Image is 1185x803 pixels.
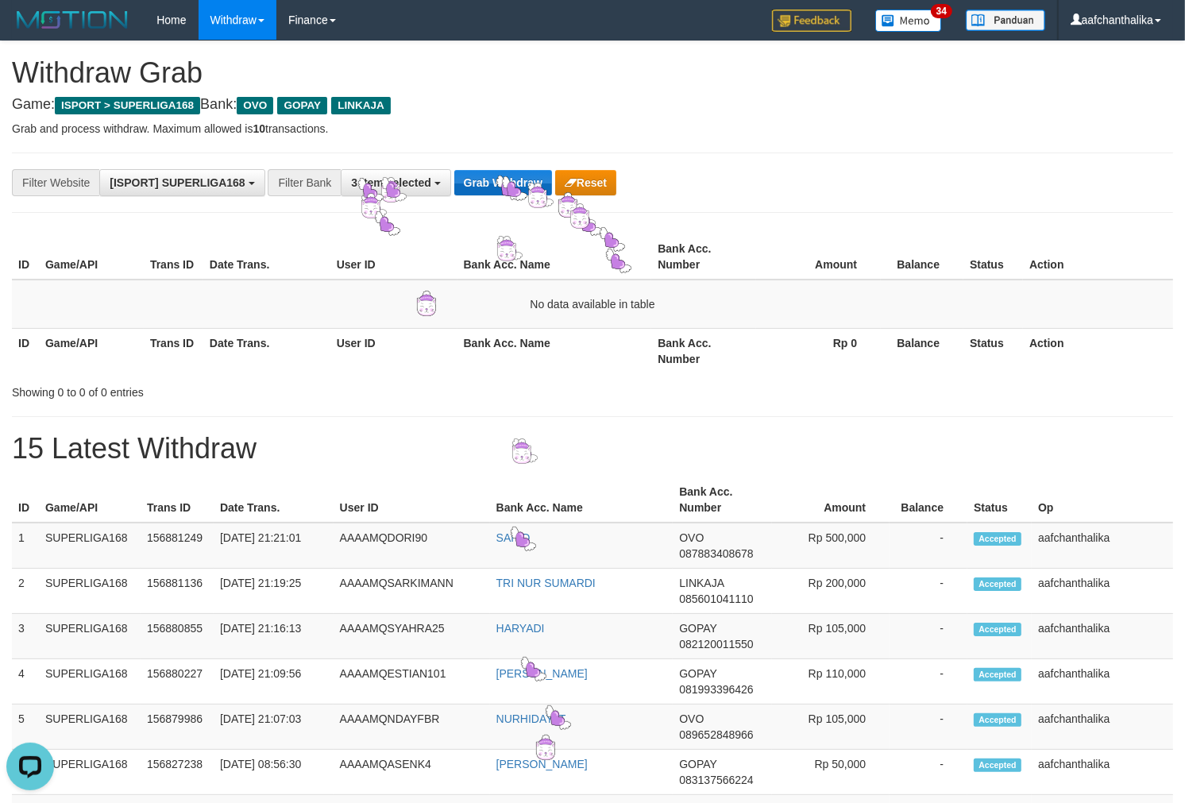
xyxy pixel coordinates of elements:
td: AAAAMQSYAHRA25 [334,614,490,659]
td: aafchanthalika [1032,523,1173,569]
a: HARYADI [496,622,545,635]
th: Amount [756,234,881,280]
span: GOPAY [679,667,716,680]
span: OVO [237,97,273,114]
td: [DATE] 21:19:25 [214,569,334,614]
th: Action [1023,234,1173,280]
a: NURHIDAYAT [496,712,566,725]
span: Accepted [974,713,1021,727]
td: aafchanthalika [1032,705,1173,750]
th: Game/API [39,328,144,373]
a: SAHID [496,531,531,544]
th: Bank Acc. Name [457,328,652,373]
th: Trans ID [144,234,203,280]
th: User ID [330,234,457,280]
p: Grab and process withdraw. Maximum allowed is transactions. [12,121,1173,137]
td: [DATE] 21:16:13 [214,614,334,659]
th: ID [12,328,39,373]
td: SUPERLIGA168 [39,569,141,614]
td: AAAAMQSARKIMANN [334,569,490,614]
h1: Withdraw Grab [12,57,1173,89]
td: Rp 110,000 [772,659,890,705]
span: Accepted [974,759,1021,772]
td: Rp 200,000 [772,569,890,614]
span: Copy 083137566224 to clipboard [679,774,753,786]
td: Rp 500,000 [772,523,890,569]
th: Balance [881,234,963,280]
th: Bank Acc. Number [651,328,756,373]
th: Amount [772,477,890,523]
span: Accepted [974,577,1021,591]
img: Feedback.jpg [772,10,851,32]
td: aafchanthalika [1032,659,1173,705]
td: SUPERLIGA168 [39,523,141,569]
th: Status [963,328,1023,373]
td: SUPERLIGA168 [39,659,141,705]
td: SUPERLIGA168 [39,750,141,795]
td: aafchanthalika [1032,569,1173,614]
td: 5 [12,705,39,750]
th: Action [1023,328,1173,373]
td: - [890,614,967,659]
td: 2 [12,569,39,614]
td: SUPERLIGA168 [39,614,141,659]
td: SUPERLIGA168 [39,705,141,750]
button: Grab Withdraw [454,170,552,195]
td: [DATE] 21:07:03 [214,705,334,750]
span: LINKAJA [679,577,724,589]
td: 156881136 [141,569,214,614]
img: Button%20Memo.svg [875,10,942,32]
button: Open LiveChat chat widget [6,6,54,54]
span: Copy 089652848966 to clipboard [679,728,753,741]
td: 156881249 [141,523,214,569]
a: [PERSON_NAME] [496,758,588,770]
td: aafchanthalika [1032,750,1173,795]
button: [ISPORT] SUPERLIGA168 [99,169,264,196]
td: AAAAMQESTIAN101 [334,659,490,705]
th: Bank Acc. Number [673,477,772,523]
div: Filter Bank [268,169,341,196]
td: aafchanthalika [1032,614,1173,659]
td: - [890,569,967,614]
span: ISPORT > SUPERLIGA168 [55,97,200,114]
span: Copy 087883408678 to clipboard [679,547,753,560]
th: Game/API [39,234,144,280]
th: Bank Acc. Name [457,234,652,280]
th: User ID [334,477,490,523]
td: [DATE] 21:21:01 [214,523,334,569]
th: Rp 0 [756,328,881,373]
button: 3 item selected [341,169,450,196]
img: MOTION_logo.png [12,8,133,32]
img: panduan.png [966,10,1045,31]
td: 1 [12,523,39,569]
td: No data available in table [12,280,1173,329]
span: Copy 082120011550 to clipboard [679,638,753,651]
td: 156827238 [141,750,214,795]
td: [DATE] 08:56:30 [214,750,334,795]
div: Filter Website [12,169,99,196]
td: - [890,705,967,750]
th: Bank Acc. Number [651,234,756,280]
td: 156880227 [141,659,214,705]
span: Copy 081993396426 to clipboard [679,683,753,696]
td: - [890,750,967,795]
th: Status [967,477,1032,523]
th: Trans ID [144,328,203,373]
td: [DATE] 21:09:56 [214,659,334,705]
td: Rp 105,000 [772,705,890,750]
td: - [890,659,967,705]
h4: Game: Bank: [12,97,1173,113]
td: 4 [12,659,39,705]
span: OVO [679,531,704,544]
span: OVO [679,712,704,725]
strong: 10 [253,122,265,135]
span: 34 [931,4,952,18]
th: Status [963,234,1023,280]
td: AAAAMQNDAYFBR [334,705,490,750]
td: - [890,523,967,569]
th: Balance [881,328,963,373]
th: Bank Acc. Name [490,477,674,523]
th: Date Trans. [203,328,330,373]
td: Rp 50,000 [772,750,890,795]
span: Accepted [974,532,1021,546]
